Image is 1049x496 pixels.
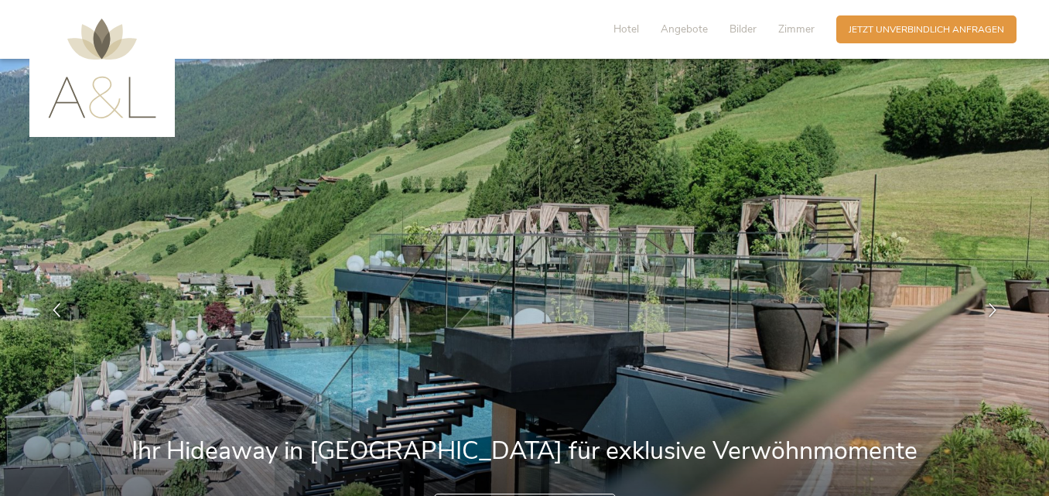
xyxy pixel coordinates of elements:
span: Zimmer [778,22,815,36]
span: Jetzt unverbindlich anfragen [849,23,1004,36]
span: Bilder [730,22,757,36]
span: Angebote [661,22,708,36]
img: AMONTI & LUNARIS Wellnessresort [48,19,156,118]
span: Hotel [613,22,639,36]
